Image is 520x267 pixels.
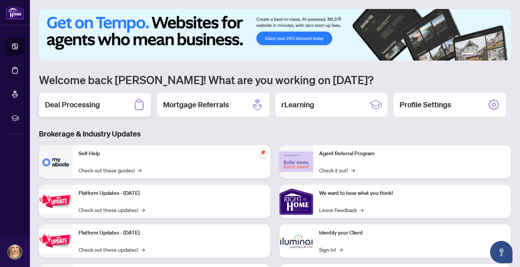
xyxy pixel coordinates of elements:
[483,53,486,56] button: 3
[6,6,24,19] img: logo
[319,229,505,237] p: Identify your Client
[279,151,313,172] img: Agent Referral Program
[319,150,505,158] p: Agent Referral Program
[400,99,451,110] h2: Profile Settings
[141,206,145,214] span: →
[39,73,511,87] h1: Welcome back [PERSON_NAME]! What are you working on [DATE]?
[489,53,492,56] button: 4
[79,166,141,174] a: Check out these guides!→
[319,189,505,197] p: We want to hear what you think!
[339,245,343,254] span: →
[39,145,73,179] img: Self-Help
[39,190,73,213] img: Platform Updates - July 21, 2025
[141,245,145,254] span: →
[281,99,314,110] h2: rLearning
[351,166,355,174] span: →
[495,53,498,56] button: 5
[360,206,364,214] span: →
[501,53,504,56] button: 6
[163,99,229,110] h2: Mortgage Referrals
[319,245,343,254] a: Sign In!→
[79,245,145,254] a: Check out these updates!→
[39,229,73,253] img: Platform Updates - July 8, 2025
[45,99,100,110] h2: Deal Processing
[279,185,313,218] img: We want to hear what you think!
[79,150,264,158] p: Self-Help
[79,229,264,237] p: Platform Updates - [DATE]
[319,166,355,174] a: Check it out!→
[490,241,513,263] button: Open asap
[319,206,364,214] a: Leave Feedback→
[39,9,511,61] img: Slide 0
[79,206,145,214] a: Check out these updates!→
[79,189,264,197] p: Platform Updates - [DATE]
[8,245,22,259] img: Profile Icon
[138,166,141,174] span: →
[259,148,267,157] span: pushpin
[462,53,474,56] button: 1
[477,53,480,56] button: 2
[279,224,313,258] img: Identify your Client
[39,129,511,139] h3: Brokerage & Industry Updates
